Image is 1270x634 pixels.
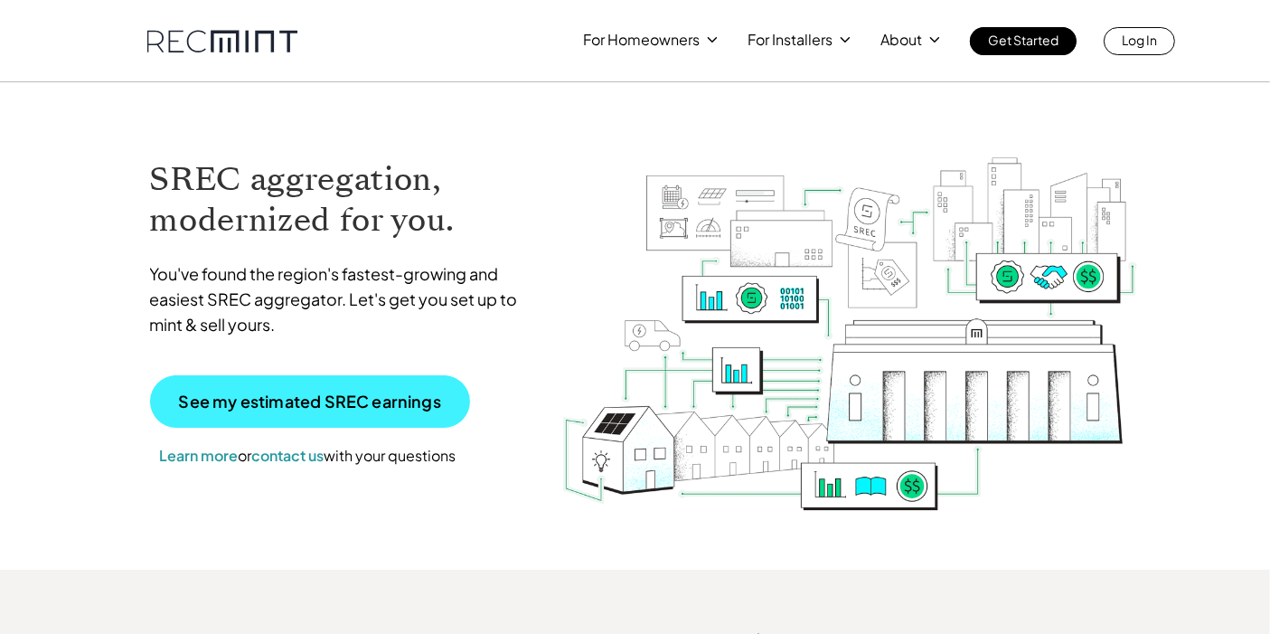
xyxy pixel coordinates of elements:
[150,444,466,468] p: or with your questions
[561,109,1138,516] img: RECmint value cycle
[988,27,1058,52] p: Get Started
[1104,27,1175,55] a: Log In
[160,446,239,465] a: Learn more
[1122,27,1157,52] p: Log In
[748,27,833,52] p: For Installers
[583,27,700,52] p: For Homeowners
[880,27,922,52] p: About
[970,27,1077,55] a: Get Started
[150,261,535,337] p: You've found the region's fastest-growing and easiest SREC aggregator. Let's get you set up to mi...
[150,375,470,428] a: See my estimated SREC earnings
[252,446,325,465] a: contact us
[150,159,535,241] h1: SREC aggregation, modernized for you.
[179,393,441,410] p: See my estimated SREC earnings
